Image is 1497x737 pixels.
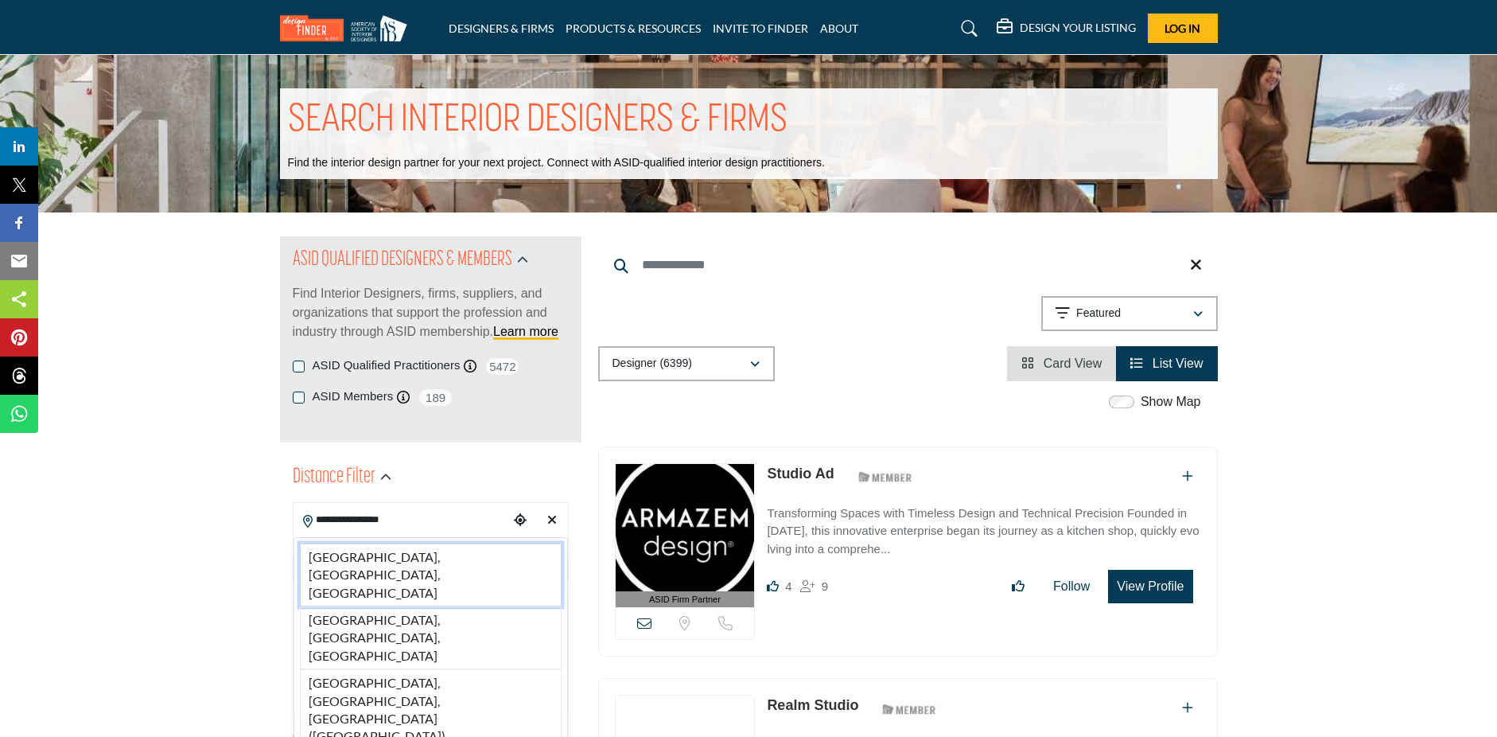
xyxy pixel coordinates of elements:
[508,504,532,538] div: Choose your current location
[767,463,834,485] p: Studio Ad
[1182,470,1193,483] a: Add To List
[1021,357,1102,370] a: View Card
[294,505,508,536] input: Search Location
[313,388,394,406] label: ASID Members
[300,606,562,669] li: [GEOGRAPHIC_DATA], [GEOGRAPHIC_DATA], [GEOGRAPHIC_DATA]
[484,357,520,376] span: 5472
[1153,357,1203,370] span: List View
[767,495,1200,559] a: Transforming Spaces with Timeless Design and Technical Precision Founded in [DATE], this innovati...
[288,96,787,146] h1: SEARCH INTERIOR DESIGNERS & FIRMS
[822,579,828,593] span: 9
[1148,14,1218,43] button: Log In
[800,577,828,596] div: Followers
[300,544,562,606] li: [GEOGRAPHIC_DATA], [GEOGRAPHIC_DATA], [GEOGRAPHIC_DATA]
[767,505,1200,559] p: Transforming Spaces with Timeless Design and Technical Precision Founded in [DATE], this innovati...
[566,21,701,35] a: PRODUCTS & RESOURCES
[1182,701,1193,715] a: Add To List
[280,15,415,41] img: Site Logo
[616,464,755,608] a: ASID Firm Partner
[873,699,945,719] img: ASID Members Badge Icon
[616,464,755,591] img: Studio Ad
[1130,357,1203,370] a: View List
[313,357,461,375] label: ASID Qualified Practitioners
[288,155,825,171] p: Find the interior design partner for your next project. Connect with ASID-qualified interior desi...
[293,463,375,492] h2: Distance Filter
[767,697,858,713] a: Realm Studio
[293,284,569,341] p: Find Interior Designers, firms, suppliers, and organizations that support the profession and indu...
[612,356,692,372] p: Designer (6399)
[293,246,512,275] h2: ASID QUALIFIED DESIGNERS & MEMBERS
[1165,21,1200,35] span: Log In
[820,21,858,35] a: ABOUT
[540,504,564,538] div: Clear search location
[850,467,921,487] img: ASID Members Badge Icon
[1141,392,1201,411] label: Show Map
[1020,21,1136,35] h5: DESIGN YOUR LISTING
[418,388,453,407] span: 189
[1043,571,1100,602] button: Follow
[767,580,779,592] i: Likes
[785,579,791,593] span: 4
[1001,571,1035,602] button: Like listing
[1108,570,1192,603] button: View Profile
[293,392,305,404] input: ASID Members checkbox
[598,246,1218,284] input: Search Keyword
[1116,346,1217,381] li: List View
[1044,357,1102,370] span: Card View
[713,21,808,35] a: INVITE TO FINDER
[1041,296,1218,331] button: Featured
[767,695,858,716] p: Realm Studio
[946,16,988,41] a: Search
[493,325,558,338] a: Learn more
[598,346,775,381] button: Designer (6399)
[449,21,554,35] a: DESIGNERS & FIRMS
[649,593,721,606] span: ASID Firm Partner
[1007,346,1116,381] li: Card View
[767,466,834,482] a: Studio Ad
[293,361,305,372] input: ASID Qualified Practitioners checkbox
[1076,306,1121,322] p: Featured
[997,19,1136,38] div: DESIGN YOUR LISTING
